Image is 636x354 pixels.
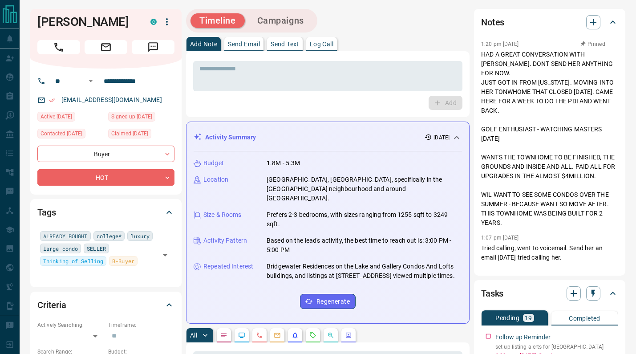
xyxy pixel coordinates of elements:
span: Email [85,40,127,54]
p: 19 [525,315,532,321]
svg: Calls [256,332,263,339]
span: Contacted [DATE] [41,129,82,138]
p: Send Text [271,41,299,47]
p: Timeframe: [108,321,174,329]
div: Tue Jul 29 2025 [37,112,104,124]
a: [EMAIL_ADDRESS][DOMAIN_NAME] [61,96,162,103]
p: Activity Pattern [203,236,247,245]
p: Add Note [190,41,217,47]
button: Open [159,249,171,261]
svg: Emails [274,332,281,339]
h2: Tags [37,205,56,220]
button: Pinned [580,40,606,48]
h1: [PERSON_NAME] [37,15,137,29]
p: 1:31 pm [DATE] [481,269,519,276]
p: Location [203,175,228,184]
button: Timeline [190,13,245,28]
p: Completed [569,315,600,321]
svg: Opportunities [327,332,334,339]
div: Tags [37,202,174,223]
div: Activity Summary[DATE] [194,129,462,146]
div: condos.ca [150,19,157,25]
h2: Criteria [37,298,66,312]
span: ALREADY BOUGHT [43,232,88,240]
h2: Tasks [481,286,503,301]
p: 1:20 pm [DATE] [481,41,519,47]
h2: Notes [481,15,504,29]
svg: Listing Alerts [292,332,299,339]
button: Campaigns [248,13,313,28]
p: Tried calling, went to voicemail. Send her an email [DATE] tried calling her. [481,244,618,262]
p: Actively Searching: [37,321,104,329]
span: Call [37,40,80,54]
span: Message [132,40,174,54]
p: All [190,332,197,338]
p: [GEOGRAPHIC_DATA], [GEOGRAPHIC_DATA], specifically in the [GEOGRAPHIC_DATA] neighbourhood and aro... [267,175,462,203]
span: college* [97,232,122,240]
div: Thu Dec 30 2021 [108,112,174,124]
div: Criteria [37,294,174,316]
p: Bridgewater Residences on the Lake and Gallery Condos And Lofts buildings, and listings at [STREE... [267,262,462,281]
button: Regenerate [300,294,356,309]
p: 1:07 pm [DATE] [481,235,519,241]
p: Log Call [310,41,333,47]
p: Size & Rooms [203,210,242,220]
svg: Email Verified [49,97,55,103]
div: Buyer [37,146,174,162]
span: Signed up [DATE] [111,112,152,121]
p: Send Email [228,41,260,47]
button: Open [85,76,96,86]
div: Tasks [481,283,618,304]
span: SELLER [87,244,106,253]
span: Active [DATE] [41,112,72,121]
p: Activity Summary [205,133,256,142]
div: Mon Jun 02 2025 [37,129,104,141]
p: Budget [203,159,224,168]
p: Based on the lead's activity, the best time to reach out is: 3:00 PM - 5:00 PM [267,236,462,255]
svg: Agent Actions [345,332,352,339]
svg: Requests [309,332,316,339]
p: Pending [495,315,519,321]
span: luxury [130,232,150,240]
p: Repeated Interest [203,262,253,271]
div: Notes [481,12,618,33]
span: large condo [43,244,78,253]
p: Prefers 2-3 bedrooms, with sizes ranging from 1255 sqft to 3249 sqft. [267,210,462,229]
p: HAD A GREAT CONVERSATION WITH [PERSON_NAME]. DONT SEND HER ANYTHING FOR NOW. JUST GOT IN FROM [US... [481,50,618,228]
p: [DATE] [433,134,450,142]
span: B-Buyer [112,256,134,265]
span: Thinking of Selling [43,256,103,265]
svg: Lead Browsing Activity [238,332,245,339]
svg: Notes [220,332,227,339]
div: HOT [37,169,174,186]
div: Tue Aug 13 2024 [108,129,174,141]
span: Claimed [DATE] [111,129,148,138]
p: 1.8M - 5.3M [267,159,300,168]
